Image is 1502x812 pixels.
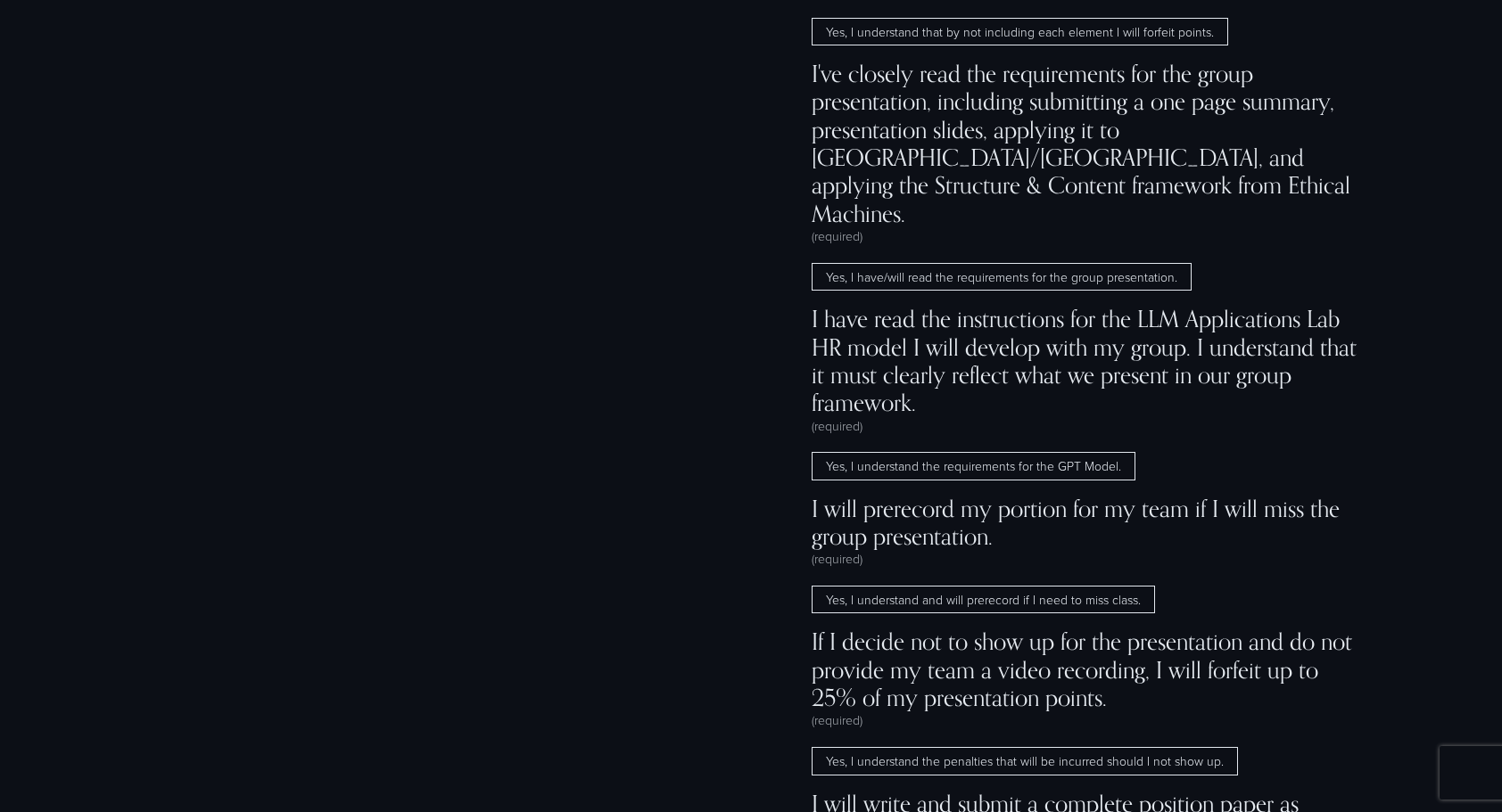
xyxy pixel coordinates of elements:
[812,550,862,568] span: (required)
[812,305,1357,416] span: I have read the instructions for the LLM Applications Lab HR model I will develop with my group. ...
[812,627,1357,711] span: If I decide not to show up for the presentation and do not provide my team a video recording, I w...
[812,711,862,729] span: (required)
[812,263,1192,291] span: Yes, I have/will read the requirements for the group presentation.
[812,417,862,435] span: (required)
[812,747,1238,775] span: Yes, I understand the penalties that will be incurred should I not show up.
[812,452,1135,480] span: Yes, I understand the requirements for the GPT Model.
[812,227,862,245] span: (required)
[812,18,1228,46] span: Yes, I understand that by not including each element I will forfeit points.
[812,60,1357,227] span: I've closely read the requirements for the group presentation, including submitting a one page su...
[812,586,1155,614] span: Yes, I understand and will prerecord if I need to miss class.
[812,495,1357,551] span: I will prerecord my portion for my team if I will miss the group presentation.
